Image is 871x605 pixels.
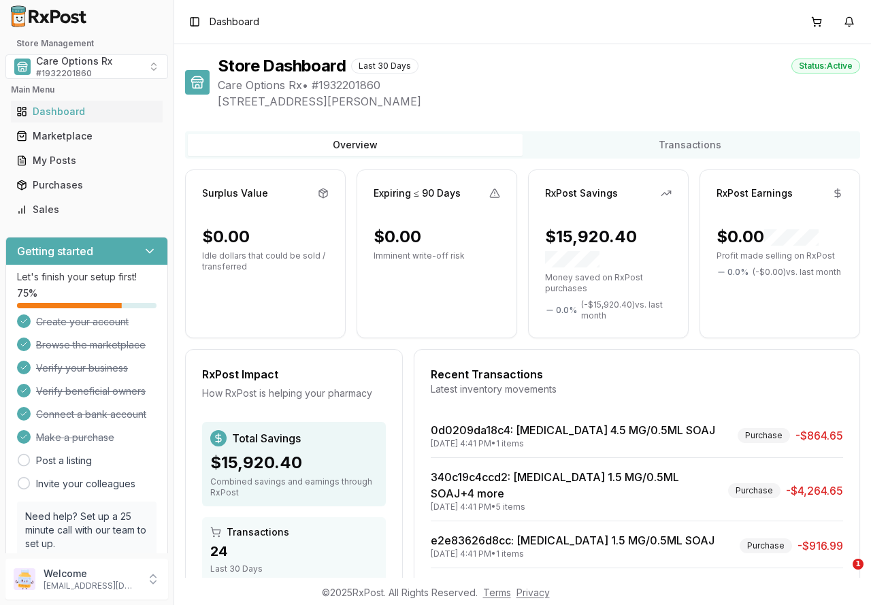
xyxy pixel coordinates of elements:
[36,338,146,352] span: Browse the marketplace
[202,226,250,248] div: $0.00
[5,150,168,171] button: My Posts
[431,438,715,449] div: [DATE] 4:41 PM • 1 items
[202,387,386,400] div: How RxPost is helping your pharmacy
[36,68,92,79] span: # 1932201860
[483,587,511,598] a: Terms
[36,315,129,329] span: Create your account
[11,173,163,197] a: Purchases
[5,101,168,122] button: Dashboard
[227,525,289,539] span: Transactions
[36,454,92,468] a: Post a listing
[431,382,843,396] div: Latest inventory movements
[202,186,268,200] div: Surplus Value
[11,84,163,95] h2: Main Menu
[798,538,843,554] span: -$916.99
[717,226,819,248] div: $0.00
[188,134,523,156] button: Overview
[431,423,715,437] a: 0d0209da18c4: [MEDICAL_DATA] 4.5 MG/0.5ML SOAJ
[36,477,135,491] a: Invite your colleagues
[516,587,550,598] a: Privacy
[740,538,792,553] div: Purchase
[11,197,163,222] a: Sales
[5,174,168,196] button: Purchases
[210,563,378,574] div: Last 30 Days
[5,54,168,79] button: Select a view
[753,267,841,278] span: ( - $0.00 ) vs. last month
[374,250,500,261] p: Imminent write-off risk
[25,510,148,551] p: Need help? Set up a 25 minute call with our team to set up.
[36,431,114,444] span: Make a purchase
[431,366,843,382] div: Recent Transactions
[210,452,378,474] div: $15,920.40
[25,551,78,563] a: Book a call
[36,385,146,398] span: Verify beneficial owners
[16,129,157,143] div: Marketplace
[825,559,857,591] iframe: Intercom live chat
[431,470,679,500] a: 340c19c4ccd2: [MEDICAL_DATA] 1.5 MG/0.5ML SOAJ+4 more
[17,287,37,300] span: 75 %
[218,77,860,93] span: Care Options Rx • # 1932201860
[17,243,93,259] h3: Getting started
[210,15,259,29] span: Dashboard
[581,299,672,321] span: ( - $15,920.40 ) vs. last month
[786,483,843,499] span: -$4,264.65
[210,15,259,29] nav: breadcrumb
[738,428,790,443] div: Purchase
[210,542,378,561] div: 24
[431,502,723,512] div: [DATE] 4:41 PM • 5 items
[727,267,749,278] span: 0.0 %
[728,483,780,498] div: Purchase
[16,105,157,118] div: Dashboard
[5,125,168,147] button: Marketplace
[210,476,378,498] div: Combined savings and earnings through RxPost
[14,568,35,590] img: User avatar
[16,154,157,167] div: My Posts
[5,199,168,220] button: Sales
[218,93,860,110] span: [STREET_ADDRESS][PERSON_NAME]
[44,581,138,591] p: [EMAIL_ADDRESS][DOMAIN_NAME]
[351,59,418,73] div: Last 30 Days
[202,366,386,382] div: RxPost Impact
[11,148,163,173] a: My Posts
[374,186,461,200] div: Expiring ≤ 90 Days
[11,99,163,124] a: Dashboard
[431,549,714,559] div: [DATE] 4:41 PM • 1 items
[545,226,672,269] div: $15,920.40
[374,226,421,248] div: $0.00
[202,250,329,272] p: Idle dollars that could be sold / transferred
[16,203,157,216] div: Sales
[545,272,672,294] p: Money saved on RxPost purchases
[17,270,157,284] p: Let's finish your setup first!
[717,250,843,261] p: Profit made selling on RxPost
[218,55,346,77] h1: Store Dashboard
[523,134,857,156] button: Transactions
[545,186,618,200] div: RxPost Savings
[16,178,157,192] div: Purchases
[431,534,714,547] a: e2e83626d8cc: [MEDICAL_DATA] 1.5 MG/0.5ML SOAJ
[791,59,860,73] div: Status: Active
[36,361,128,375] span: Verify your business
[36,54,112,68] span: Care Options Rx
[717,186,793,200] div: RxPost Earnings
[44,567,138,581] p: Welcome
[795,427,843,444] span: -$864.65
[853,559,864,570] span: 1
[5,38,168,49] h2: Store Management
[11,124,163,148] a: Marketplace
[36,408,146,421] span: Connect a bank account
[5,5,93,27] img: RxPost Logo
[556,305,577,316] span: 0.0 %
[232,430,301,446] span: Total Savings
